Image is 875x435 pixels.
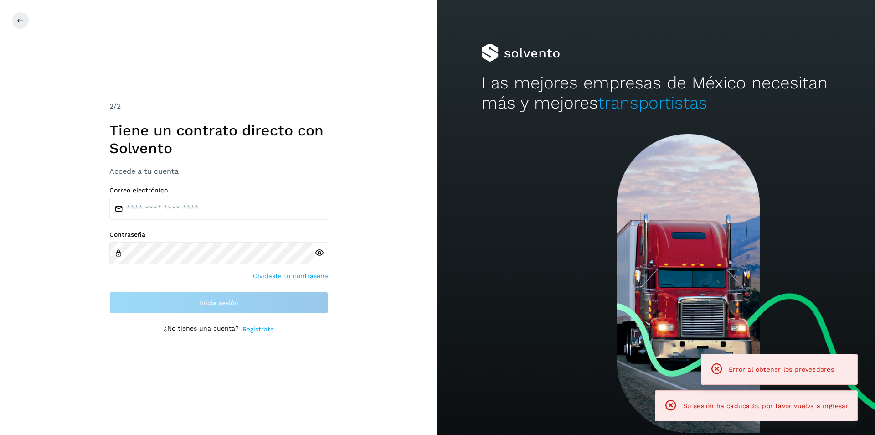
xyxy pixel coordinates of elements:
a: Olvidaste tu contraseña [253,271,328,281]
span: Su sesión ha caducado, por favor vuelva a ingresar. [683,402,850,409]
button: Inicia sesión [109,292,328,314]
span: Inicia sesión [200,300,238,306]
h3: Accede a tu cuenta [109,167,328,176]
span: 2 [109,102,113,110]
span: transportistas [598,93,707,113]
p: ¿No tienes una cuenta? [164,325,239,334]
span: Error al obtener los proveedores [729,366,834,373]
h2: Las mejores empresas de México necesitan más y mejores [481,73,831,114]
label: Correo electrónico [109,186,328,194]
h1: Tiene un contrato directo con Solvento [109,122,328,157]
div: /2 [109,101,328,112]
a: Regístrate [242,325,274,334]
label: Contraseña [109,231,328,238]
